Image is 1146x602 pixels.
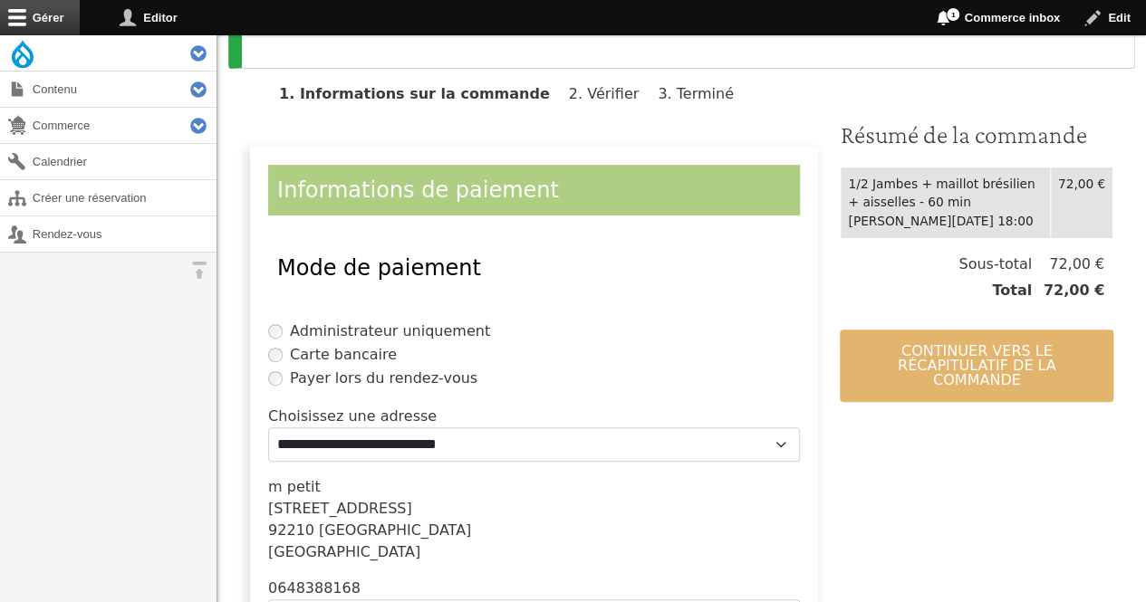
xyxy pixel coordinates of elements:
[268,521,314,539] span: 92210
[1050,167,1112,238] td: 72,00 €
[290,344,397,366] label: Carte bancaire
[658,85,748,102] li: Terminé
[569,85,653,102] li: Vérifier
[1032,253,1104,275] span: 72,00 €
[319,521,471,539] span: [GEOGRAPHIC_DATA]
[181,253,217,288] button: Orientation horizontale
[268,478,283,495] span: m
[268,406,437,427] label: Choisissez une adresse
[268,543,420,560] span: [GEOGRAPHIC_DATA]
[268,578,800,599] div: 0648388168
[848,175,1042,212] div: 1/2 Jambes + maillot brésilien + aisselles - 60 min
[946,7,960,22] span: 1
[287,478,321,495] span: petit
[992,280,1032,301] span: Total
[277,255,481,281] span: Mode de paiement
[268,500,412,517] span: [STREET_ADDRESS]
[840,330,1113,402] button: Continuer vers le récapitulatif de la commande
[848,214,1033,228] time: [PERSON_NAME][DATE] 18:00
[279,85,564,102] li: Informations sur la commande
[958,253,1032,275] span: Sous-total
[1032,280,1104,301] span: 72,00 €
[840,119,1113,150] h3: Résumé de la commande
[290,320,490,342] label: Administrateur uniquement
[277,177,559,203] span: Informations de paiement
[290,368,477,389] label: Payer lors du rendez-vous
